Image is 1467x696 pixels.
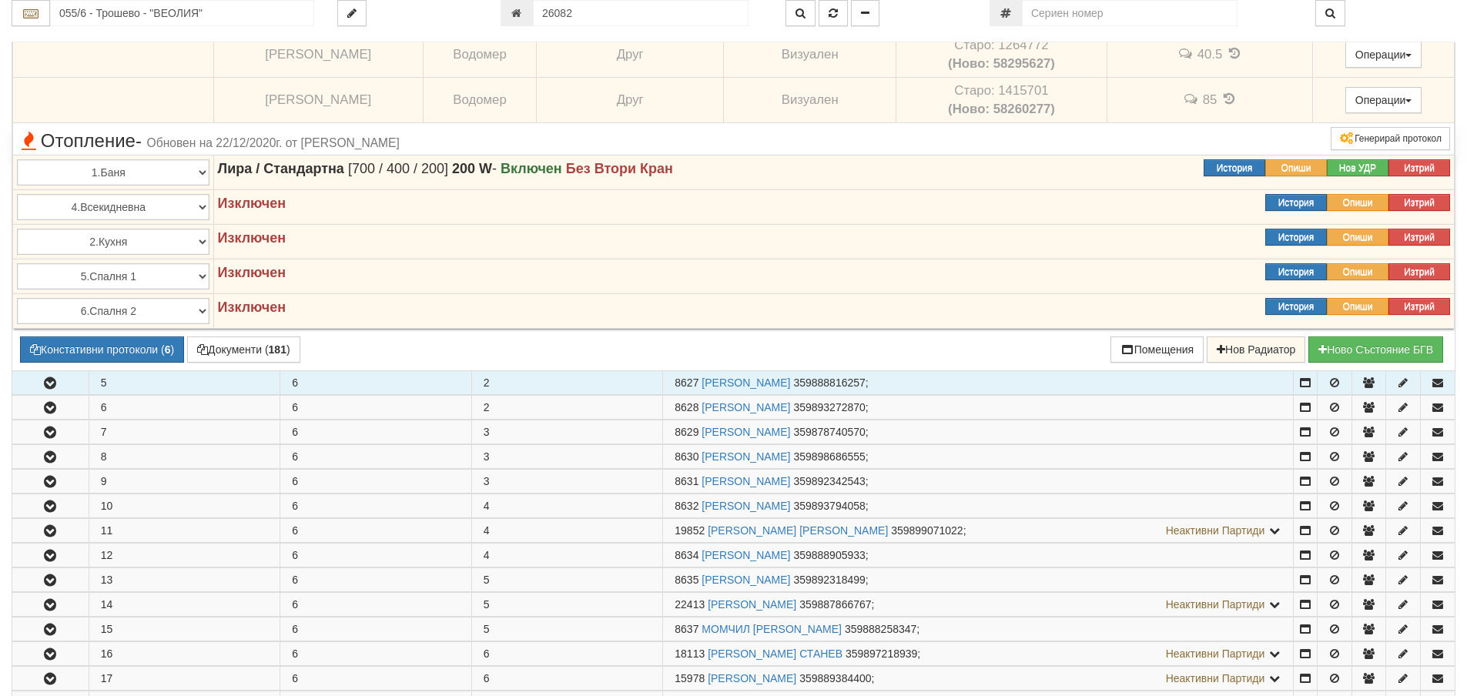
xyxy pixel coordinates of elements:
[846,647,917,660] span: 359897218939
[17,131,400,151] span: Отопление
[702,426,790,438] a: [PERSON_NAME]
[1388,298,1450,315] button: Изтрий
[484,376,490,389] span: 2
[501,161,562,176] strong: Включен
[702,500,790,512] a: [PERSON_NAME]
[280,642,472,666] td: 6
[793,401,865,413] span: 359893272870
[896,32,1107,77] td: Устройство със сериен номер 1264772 беше подменено от устройство със сериен номер 58295627
[793,376,865,389] span: 359888816257
[218,161,344,176] strong: Лира / Стандартна
[484,549,490,561] span: 4
[675,450,698,463] span: Партида №
[663,445,1294,469] td: ;
[89,371,280,395] td: 5
[845,623,916,635] span: 359888258347
[1207,336,1305,363] button: Нов Радиатор
[1327,194,1388,211] button: Опиши
[1166,524,1265,537] span: Неактивни Партиди
[799,598,871,611] span: 359887866767
[702,450,790,463] a: [PERSON_NAME]
[89,396,280,420] td: 6
[702,623,842,635] a: МОМЧИЛ [PERSON_NAME]
[1265,298,1327,315] button: История
[280,445,472,469] td: 6
[663,544,1294,567] td: ;
[663,667,1294,691] td: ;
[663,642,1294,666] td: ;
[948,102,1055,116] b: (Ново: 58260277)
[663,568,1294,592] td: ;
[1265,229,1327,246] button: История
[1110,336,1204,363] button: Помещения
[708,647,842,660] a: [PERSON_NAME] СТАНЕВ
[1345,42,1422,68] button: Операции
[948,56,1055,71] b: (Ново: 58295627)
[218,196,286,211] strong: Изключен
[265,47,371,62] span: [PERSON_NAME]
[1327,159,1388,176] button: Нов УДР
[89,494,280,518] td: 10
[187,336,300,363] button: Документи (181)
[484,524,490,537] span: 4
[793,574,865,586] span: 359892318499
[793,475,865,487] span: 359892342543
[348,161,448,176] span: [700 / 400 / 200]
[484,450,490,463] span: 3
[663,470,1294,494] td: ;
[675,647,705,660] span: Партида №
[1166,647,1265,660] span: Неактивни Партиди
[89,544,280,567] td: 12
[724,32,896,77] td: Визуален
[452,161,492,176] strong: 200 W
[265,92,371,107] span: [PERSON_NAME]
[675,549,698,561] span: Партида №
[423,77,536,122] td: Водомер
[708,524,888,537] a: [PERSON_NAME] [PERSON_NAME]
[280,667,472,691] td: 6
[675,524,705,537] span: Партида №
[1182,92,1202,106] span: История на забележките
[1166,598,1265,611] span: Неактивни Партиди
[1327,263,1388,280] button: Опиши
[675,401,698,413] span: Партида №
[484,401,490,413] span: 2
[89,568,280,592] td: 13
[708,672,796,684] a: [PERSON_NAME]
[1327,229,1388,246] button: Опиши
[675,598,705,611] span: Партида №
[484,574,490,586] span: 5
[663,371,1294,395] td: ;
[484,426,490,438] span: 3
[1177,46,1197,61] span: История на забележките
[218,230,286,246] strong: Изключен
[793,500,865,512] span: 359893794058
[793,450,865,463] span: 359898686555
[537,77,724,122] td: Друг
[1265,263,1327,280] button: История
[793,549,865,561] span: 359888905933
[675,672,705,684] span: Партида №
[1327,298,1388,315] button: Опиши
[1388,263,1450,280] button: Изтрий
[708,598,796,611] a: [PERSON_NAME]
[663,396,1294,420] td: ;
[89,470,280,494] td: 9
[1203,92,1217,107] span: 85
[89,420,280,444] td: 7
[280,470,472,494] td: 6
[165,343,171,356] b: 6
[89,667,280,691] td: 17
[702,401,790,413] a: [PERSON_NAME]
[1265,194,1327,211] button: История
[280,568,472,592] td: 6
[1166,672,1265,684] span: Неактивни Партиди
[702,549,790,561] a: [PERSON_NAME]
[484,647,490,660] span: 6
[663,519,1294,543] td: ;
[280,420,472,444] td: 6
[269,343,286,356] b: 181
[1308,336,1443,363] button: Новo Състояние БГВ
[89,445,280,469] td: 8
[793,426,865,438] span: 359878740570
